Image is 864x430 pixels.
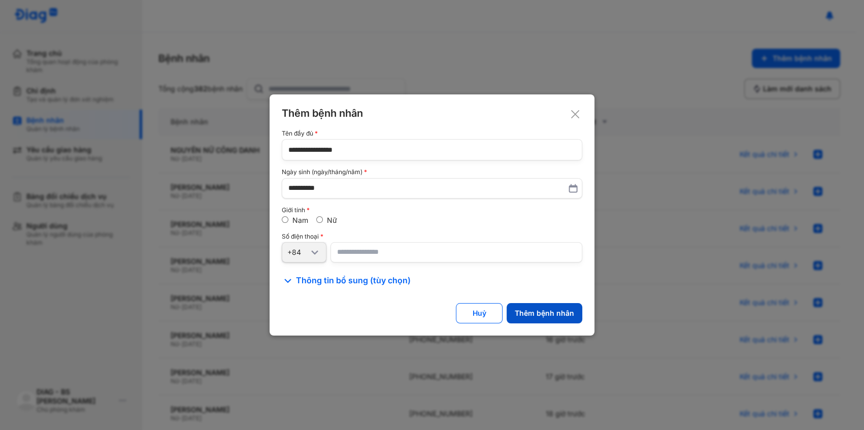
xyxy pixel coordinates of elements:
[456,303,503,323] button: Huỷ
[515,309,574,318] div: Thêm bệnh nhân
[282,130,582,137] div: Tên đầy đủ
[282,207,582,214] div: Giới tính
[282,169,582,176] div: Ngày sinh (ngày/tháng/năm)
[282,233,582,240] div: Số điện thoại
[292,216,308,224] label: Nam
[327,216,337,224] label: Nữ
[282,107,582,120] div: Thêm bệnh nhân
[507,303,582,323] button: Thêm bệnh nhân
[287,248,309,257] div: +84
[296,275,411,287] span: Thông tin bổ sung (tùy chọn)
